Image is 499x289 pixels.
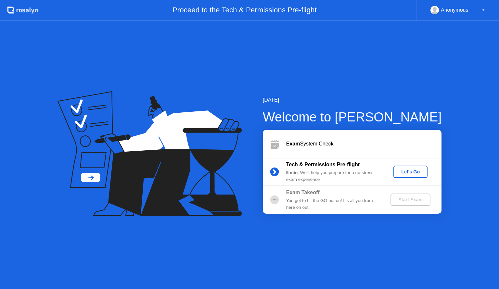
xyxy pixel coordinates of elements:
div: Anonymous [441,6,468,14]
button: Start Exam [390,194,430,206]
div: Start Exam [393,197,428,202]
b: 5 min [286,170,298,175]
div: [DATE] [263,96,442,104]
b: Tech & Permissions Pre-flight [286,162,360,167]
b: Exam Takeoff [286,190,320,195]
div: Let's Go [396,169,425,174]
div: : We’ll help you prepare for a no-stress exam experience [286,170,380,183]
b: Exam [286,141,300,146]
div: Welcome to [PERSON_NAME] [263,107,442,127]
div: ▼ [482,6,485,14]
button: Let's Go [393,166,428,178]
div: You get to hit the GO button! It’s all you from here on out [286,197,380,211]
div: System Check [286,140,441,148]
